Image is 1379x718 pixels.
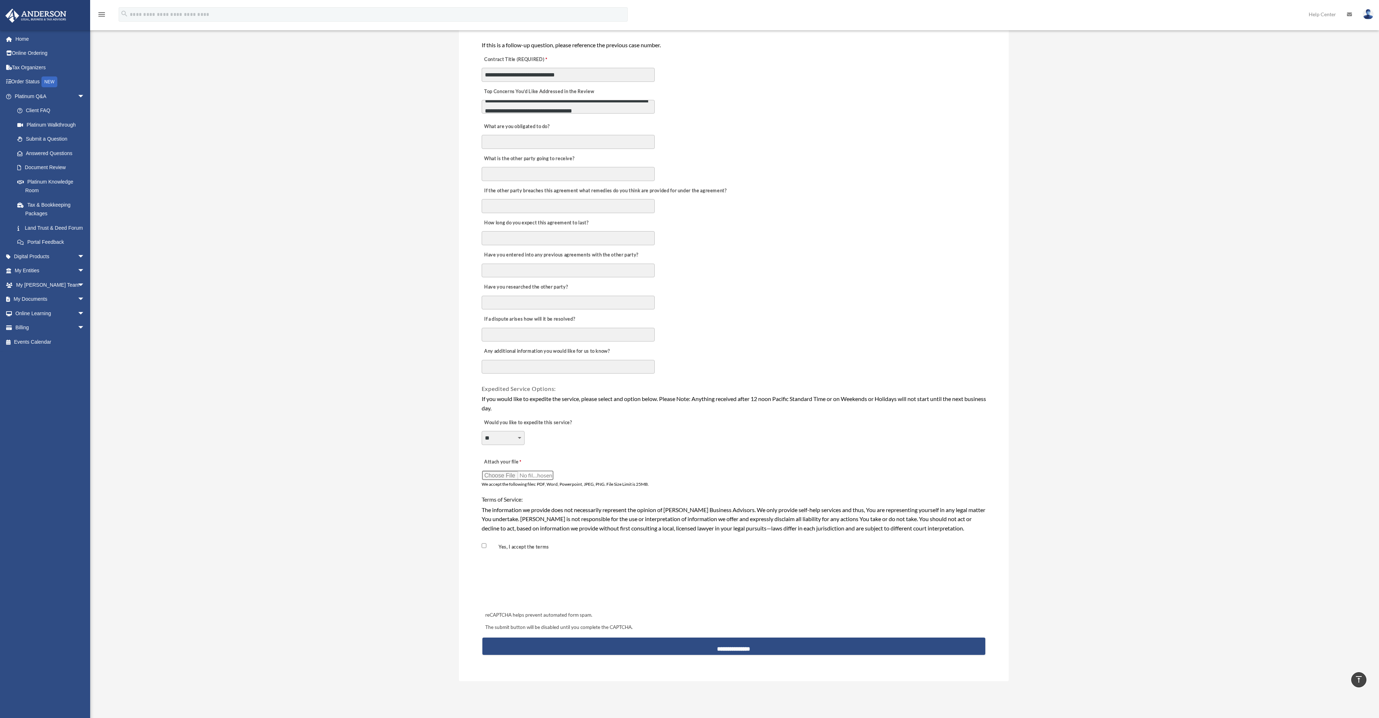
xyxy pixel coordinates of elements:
a: Platinum Walkthrough [10,118,96,132]
a: menu [97,13,106,19]
img: Anderson Advisors Platinum Portal [3,9,68,23]
label: Top Concerns You’d Like Addressed in the Review [482,87,596,97]
label: Have you researched the other party? [482,282,570,292]
div: The information we provide does not necessarily represent the opinion of [PERSON_NAME] Business A... [482,505,986,533]
label: What are you obligated to do? [482,122,554,132]
label: If a dispute arises how will it be resolved? [482,314,577,325]
a: My [PERSON_NAME] Teamarrow_drop_down [5,278,96,292]
a: vertical_align_top [1351,672,1366,687]
a: Online Learningarrow_drop_down [5,306,96,321]
span: We accept the following files: PDF, Word, Powerpoint, JPEG, PNG. File Size Limit is 25MB. [482,481,649,487]
label: What is the other party going to receive? [482,154,576,164]
label: Contract Title (REQUIRED) [482,54,554,65]
a: Order StatusNEW [5,75,96,89]
a: Tax & Bookkeeping Packages [10,198,96,221]
img: User Pic [1363,9,1374,19]
span: arrow_drop_down [78,89,92,104]
a: Billingarrow_drop_down [5,321,96,335]
i: vertical_align_top [1354,675,1363,684]
label: Attach your file [482,457,554,467]
a: Digital Productsarrow_drop_down [5,249,96,264]
a: Answered Questions [10,146,96,160]
h4: Terms of Service: [482,495,986,503]
label: Yes, I accept the terms [488,543,552,550]
label: How long do you expect this agreement to last? [482,218,591,228]
iframe: reCAPTCHA [483,568,593,596]
i: menu [97,10,106,19]
span: arrow_drop_down [78,264,92,278]
span: Expedited Service Options: [482,385,556,392]
a: Platinum Knowledge Room [10,175,96,198]
a: Events Calendar [5,335,96,349]
a: Client FAQ [10,103,96,118]
div: The standard turnaround time for contract review is 7-10 Business Days. Expedite options and pric... [482,22,986,50]
label: Any additional information you would like for us to know? [482,347,612,357]
a: My Entitiesarrow_drop_down [5,264,96,278]
a: Platinum Q&Aarrow_drop_down [5,89,96,103]
a: Land Trust & Deed Forum [10,221,96,235]
div: NEW [41,76,57,87]
span: arrow_drop_down [78,278,92,292]
a: Online Ordering [5,46,96,61]
span: arrow_drop_down [78,321,92,335]
label: Have you entered into any previous agreements with the other party? [482,250,641,260]
i: search [120,10,128,18]
label: If the other party breaches this agreement what remedies do you think are provided for under the ... [482,186,729,196]
a: Portal Feedback [10,235,96,250]
span: arrow_drop_down [78,306,92,321]
a: Home [5,32,96,46]
span: arrow_drop_down [78,249,92,264]
a: Tax Organizers [5,60,96,75]
a: Submit a Question [10,132,96,146]
div: If you would like to expedite the service, please select and option below. Please Note: Anything ... [482,394,986,413]
span: arrow_drop_down [78,292,92,307]
a: My Documentsarrow_drop_down [5,292,96,307]
label: Would you like to expedite this service? [482,418,574,428]
a: Document Review [10,160,92,175]
div: reCAPTCHA helps prevent automated form spam. [482,611,985,620]
div: The submit button will be disabled until you complete the CAPTCHA. [482,623,985,632]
